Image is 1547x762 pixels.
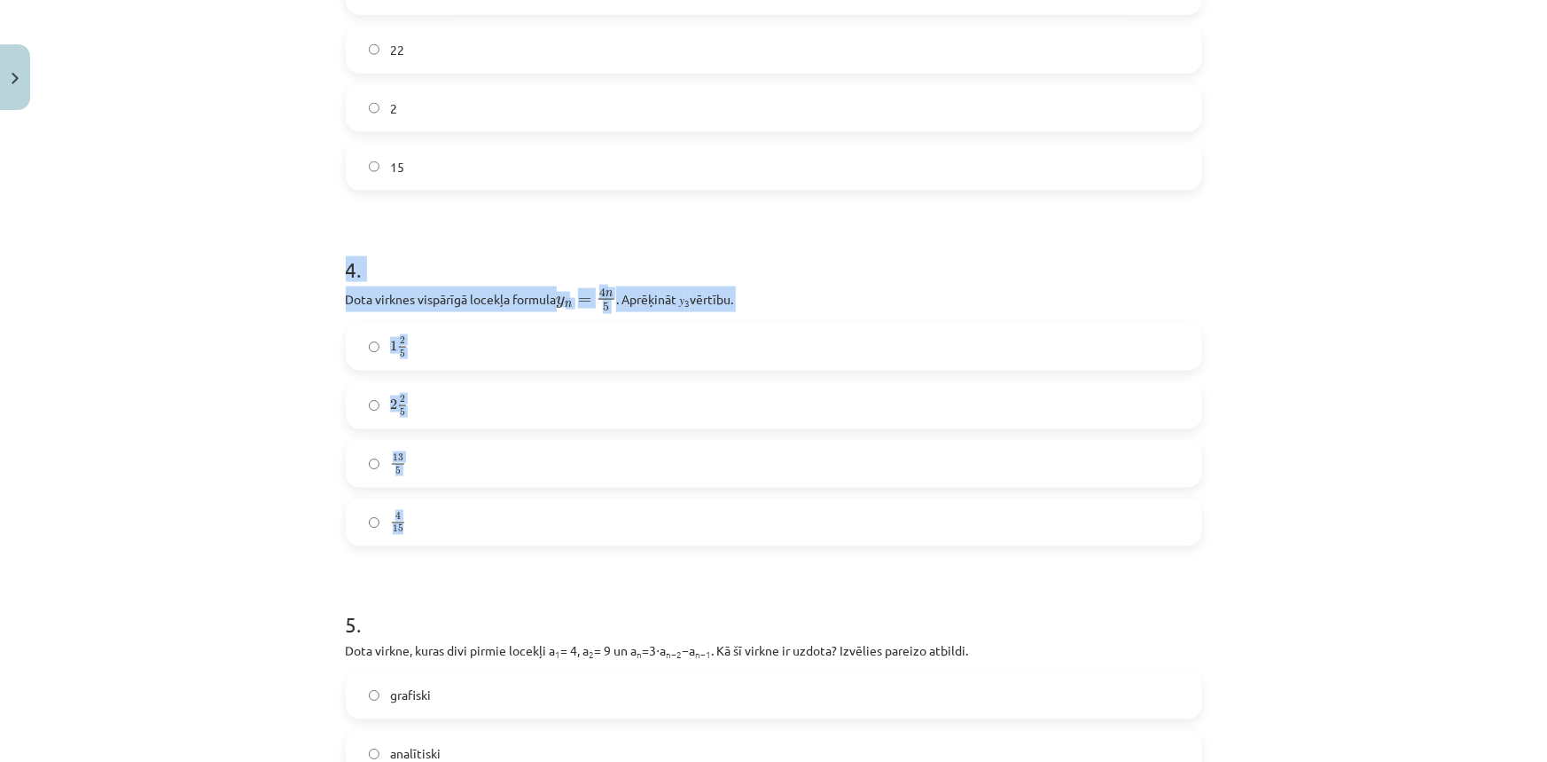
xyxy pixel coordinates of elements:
[346,226,1202,281] h1: 4 .
[369,44,380,56] input: 22
[12,73,19,84] img: icon-close-lesson-0947bae3869378f0d4975bcd49f059093ad1ed9edebbc8119c70593378902aed.svg
[390,399,397,410] span: 2
[400,396,405,404] span: 2
[590,648,595,662] sub: 2
[400,337,405,345] span: 2
[390,687,431,705] span: grafiski
[346,582,1202,637] h1: 5 .
[395,513,401,521] span: 4
[390,99,397,118] span: 2
[400,350,405,357] span: 5
[578,297,591,304] span: =
[393,525,403,533] span: 15
[684,296,690,310] sub: 3
[557,296,566,308] span: y
[603,302,609,311] span: 5
[599,288,606,298] span: 4
[346,642,1202,661] p: Dota virkne, kuras divi pirmie locekļi a = 4, a = 9 un a =3⋅a −a . Kā šī virkne ir uzdota? Izvēli...
[369,103,380,114] input: 2
[390,41,404,59] span: 22
[390,158,404,177] span: 15
[566,302,573,308] span: n
[667,648,683,662] sub: n−2
[637,648,643,662] sub: n
[369,749,380,760] input: analītiski
[556,648,561,662] sub: 1
[696,648,712,662] sub: n−1
[395,467,401,475] span: 5
[369,161,380,173] input: 15
[400,408,405,416] span: 5
[369,690,380,702] input: grafiski
[390,341,397,351] span: 1
[393,454,403,462] span: 13
[606,292,613,298] span: n
[346,287,1202,312] p: Dota virknes vispārīgā locekļa formula . Aprēķināt 𝑦 vērtību.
